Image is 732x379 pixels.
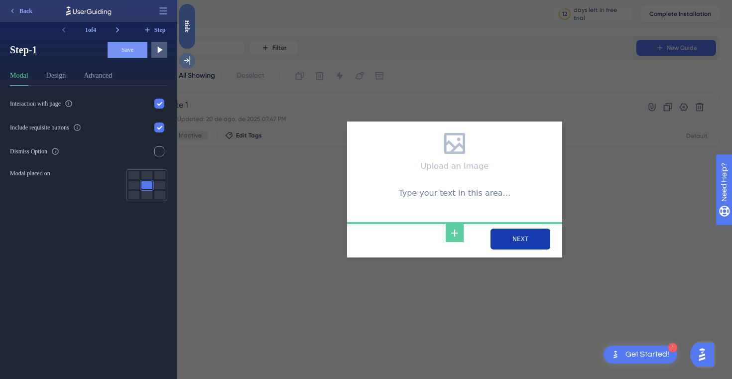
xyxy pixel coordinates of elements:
div: Include requisite buttons [10,124,69,131]
button: Save [108,42,147,58]
div: Get Started! [625,349,669,360]
span: Add a button to this step that will not show this guide again to the user who clicks it. [12,5,126,21]
div: Dismiss Option [10,147,47,155]
button: Step [141,22,167,38]
div: 1 of 4 [72,22,110,38]
button: Advanced [84,70,112,86]
span: Save [122,46,133,54]
div: Upload an Image [244,161,311,171]
span: Modal placed on [10,169,50,177]
button: Design [46,70,66,86]
button: Modal [10,70,28,86]
button: Back [4,3,37,19]
span: Step-1 [10,43,100,57]
iframe: UserGuiding AI Assistant Launcher [690,340,720,370]
div: 1 [668,343,677,352]
div: Interaction with page [10,100,61,108]
div: Open Get Started! checklist, remaining modules: 1 [604,346,677,364]
span: Back [19,7,32,15]
img: launcher-image-alternative-text [610,349,621,361]
span: Step [154,26,166,34]
span: Need Help? [23,2,62,14]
